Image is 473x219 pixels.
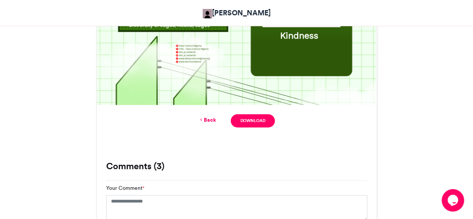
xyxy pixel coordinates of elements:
h3: Comments (3) [106,162,367,171]
a: Download [231,114,274,127]
iframe: chat widget [442,189,466,212]
img: Adetokunbo Adeyanju [203,9,212,18]
a: Back [198,116,216,124]
label: Your Comment [106,184,144,192]
a: [PERSON_NAME] [203,7,271,18]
